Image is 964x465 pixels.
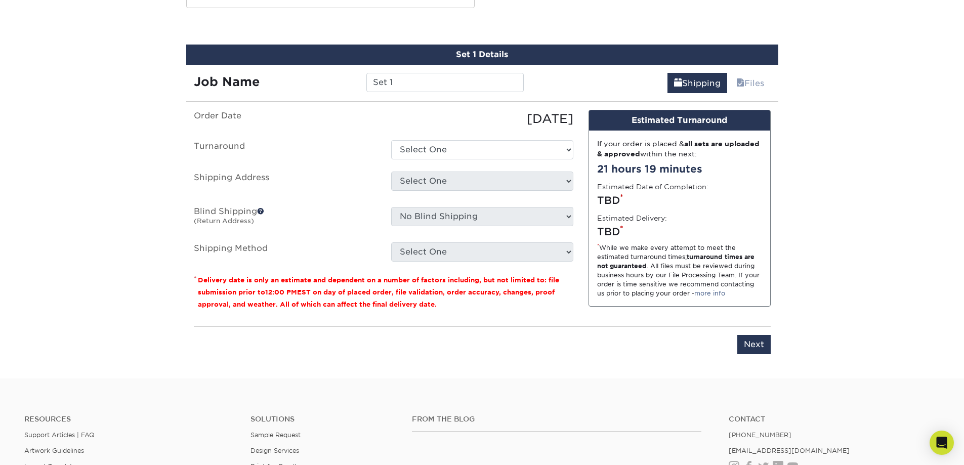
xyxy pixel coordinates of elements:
div: Estimated Turnaround [589,110,770,131]
label: Estimated Date of Completion: [597,182,708,192]
input: Enter a job name [366,73,524,92]
a: Files [730,73,771,93]
h4: From the Blog [412,415,701,424]
strong: turnaround times are not guaranteed [597,253,755,270]
a: Shipping [667,73,727,93]
small: Delivery date is only an estimate and dependent on a number of factors including, but not limited... [198,276,559,308]
span: shipping [674,78,682,88]
a: Design Services [250,447,299,454]
div: TBD [597,224,762,239]
a: Sample Request [250,431,301,439]
div: 21 hours 19 minutes [597,161,762,177]
input: Next [737,335,771,354]
div: While we make every attempt to meet the estimated turnaround times; . All files must be reviewed ... [597,243,762,298]
a: Contact [729,415,940,424]
strong: Job Name [194,74,260,89]
a: [EMAIL_ADDRESS][DOMAIN_NAME] [729,447,850,454]
div: TBD [597,193,762,208]
label: Blind Shipping [186,207,384,230]
span: files [736,78,744,88]
label: Turnaround [186,140,384,159]
h4: Resources [24,415,235,424]
div: Open Intercom Messenger [930,431,954,455]
div: If your order is placed & within the next: [597,139,762,159]
a: [PHONE_NUMBER] [729,431,791,439]
label: Estimated Delivery: [597,213,667,223]
span: 12:00 PM [265,288,297,296]
h4: Solutions [250,415,397,424]
label: Order Date [186,110,384,128]
small: (Return Address) [194,217,254,225]
label: Shipping Method [186,242,384,262]
label: Shipping Address [186,172,384,195]
div: Set 1 Details [186,45,778,65]
div: [DATE] [384,110,581,128]
a: more info [694,289,725,297]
